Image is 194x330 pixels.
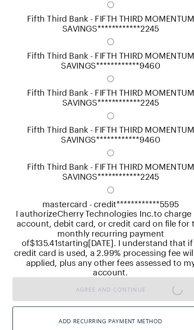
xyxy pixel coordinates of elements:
[24,115,171,132] span: Fifth Third Bank - FIFTH THIRD MOMENTUM SAVINGS
[24,50,171,67] span: Fifth Third Bank - FIFTH THIRD MOMENTUM SAVINGS
[11,274,183,300] button: Add Recurring Payment Method
[11,248,183,270] button: Agree and Continue
[11,188,183,248] div: I authorize Cherry Technologies Inc. to charge my account, debit card, or credit card on file for...
[37,180,102,188] span: mastercard - credit
[24,82,171,99] span: Fifth Third Bank - FIFTH THIRD MOMENTUM SAVINGS
[24,147,171,164] span: Fifth Third Bank - FIFTH THIRD MOMENTUM SAVINGS
[11,305,183,321] button: Have Questions?
[24,17,171,34] span: Fifth Third Bank - FIFTH THIRD MOMENTUM SAVINGS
